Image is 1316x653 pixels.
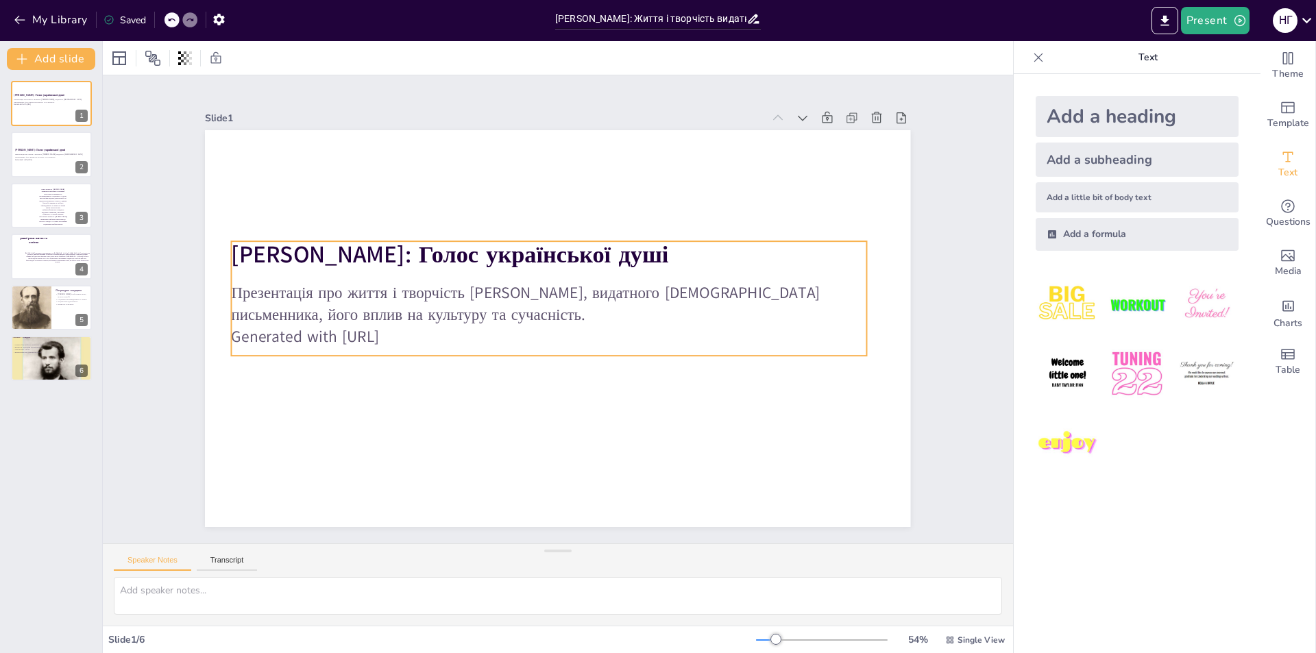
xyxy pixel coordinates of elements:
div: Saved [103,14,146,27]
p: Теми творчості [PERSON_NAME] нерівністьМайстерно розкривав жорстокість кріпацтва та несправедливі... [39,188,68,225]
span: Theme [1272,66,1304,82]
img: 4.jpeg [1036,342,1099,406]
p: Презентація про життя і творчість [PERSON_NAME], видатного [DEMOGRAPHIC_DATA] письменника, його в... [232,282,866,325]
div: Add images, graphics, shapes or video [1260,238,1315,288]
span: Single View [958,634,1005,645]
div: Slide 1 / 6 [108,633,756,646]
div: Layout [108,47,130,69]
p: Символ боротьби за українську мову [12,343,85,346]
div: 1 [11,81,92,126]
strong: [PERSON_NAME]: Голос української душі [232,238,669,271]
p: Вплив і спадок [12,335,85,339]
p: Соціальна несправедливість у творах [56,298,88,301]
img: 6.jpeg [1175,342,1239,406]
div: 1 [75,110,88,122]
img: 3.jpeg [1175,273,1239,336]
p: Національна ідентичність [56,300,88,303]
div: 5 [11,285,92,330]
button: Export to PowerPoint [1151,7,1178,34]
button: Present [1181,7,1250,34]
button: Add slide [7,48,95,70]
div: 6 [75,365,88,377]
p: Вшанування на державному рівні [12,351,85,354]
span: Position [145,50,161,66]
div: 5 [75,314,88,326]
div: н Г [1273,8,1297,33]
div: 2 [75,161,88,173]
p: Літературна спадщина [56,288,88,292]
button: Transcript [197,556,258,571]
p: Generated with [URL] [15,158,88,161]
div: 2 [11,132,92,177]
span: Table [1276,362,1300,378]
div: 6 [11,336,92,381]
div: Add a subheading [1036,143,1239,177]
p: Вплив на покоління письменників [12,346,85,349]
button: My Library [10,9,93,31]
img: 7.jpeg [1036,412,1099,476]
div: 3 [75,212,88,224]
div: Add a table [1260,337,1315,386]
span: Media [1275,264,1302,279]
div: Add ready made slides [1260,90,1315,140]
p: Generated with [URL] [14,103,86,106]
div: Add text boxes [1260,140,1315,189]
div: Add a heading [1036,96,1239,137]
div: Change the overall theme [1260,41,1315,90]
img: 5.jpeg [1105,342,1169,406]
p: Вплив на сучасність [56,303,88,306]
span: Text [1278,165,1297,180]
p: [PERSON_NAME] народився в мальовничому селі [GEOGRAPHIC_DATA] на [GEOGRAPHIC_DATA]. Цей край став... [25,252,90,263]
button: н Г [1273,7,1297,34]
span: ранні роки життя та освітва [20,236,47,245]
div: Get real-time input from your audience [1260,189,1315,238]
img: 2.jpeg [1105,273,1169,336]
span: Charts [1274,316,1302,331]
div: Slide 1 [205,112,762,125]
div: 4 [11,234,92,279]
div: Add charts and graphs [1260,288,1315,337]
strong: [PERSON_NAME]: Голос української душі [14,93,64,97]
p: Text [1049,41,1247,74]
button: Speaker Notes [114,556,191,571]
p: Презентація про життя і творчість [PERSON_NAME], видатного [DEMOGRAPHIC_DATA] письменника, його в... [15,153,88,158]
p: [PERSON_NAME] «Хіба ревуть воли, як ясла повні?» [56,293,88,297]
div: 54 % [901,633,934,646]
div: 3 [11,183,92,228]
span: Questions [1266,214,1311,230]
img: 1.jpeg [1036,273,1099,336]
input: Insert title [555,9,746,29]
p: Пам'ятники і музеї [12,349,85,352]
span: Template [1267,116,1309,131]
div: 4 [75,263,88,275]
p: Презентація про життя і творчість [PERSON_NAME], видатного [DEMOGRAPHIC_DATA] письменника, його в... [14,98,86,103]
p: Generated with [URL] [232,325,866,347]
strong: [PERSON_NAME]: Голос української душі [15,148,65,151]
div: Add a formula [1036,218,1239,251]
div: Add a little bit of body text [1036,182,1239,212]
